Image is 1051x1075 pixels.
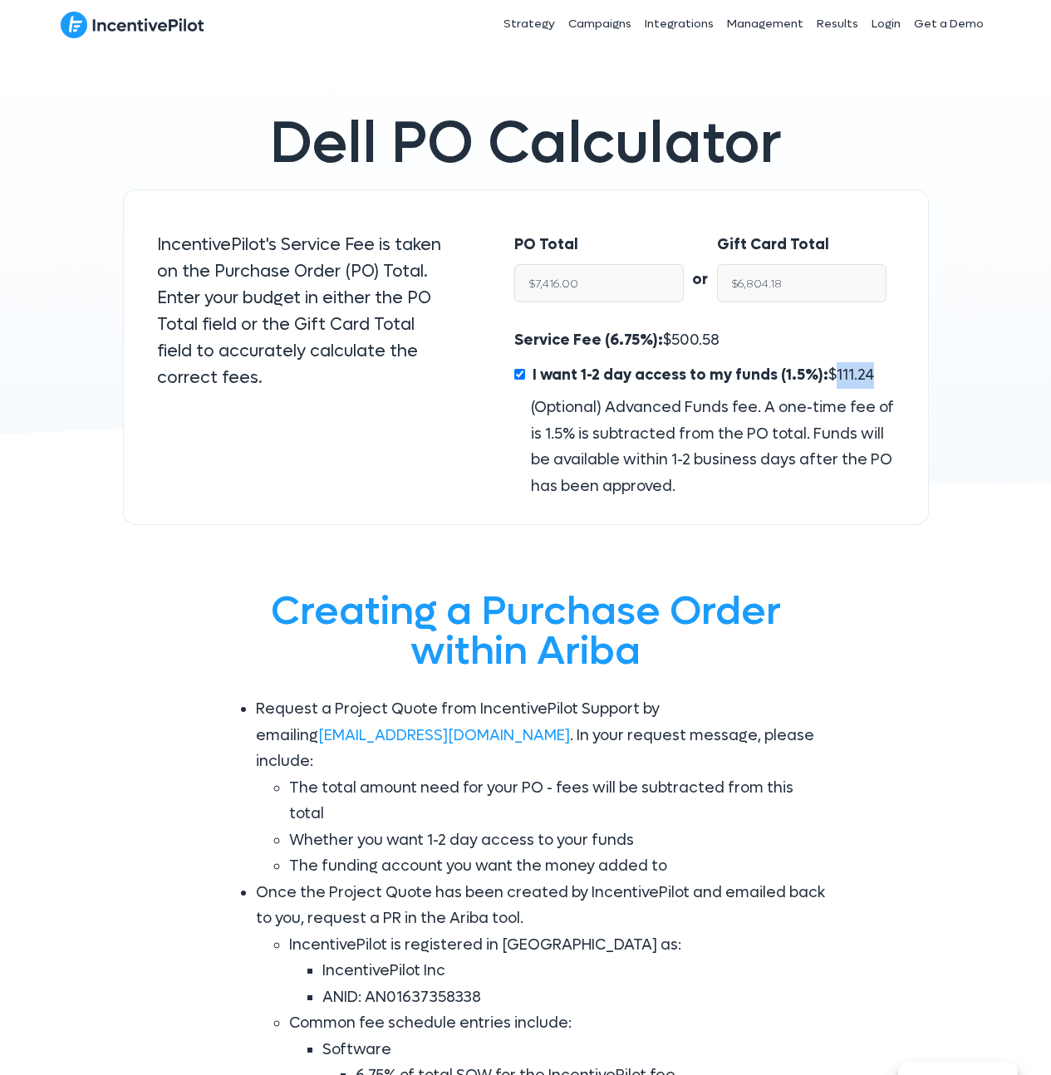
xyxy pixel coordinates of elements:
[514,369,525,380] input: I want 1-2 day access to my funds (1.5%):$111.24
[638,3,720,45] a: Integrations
[270,106,782,181] span: Dell PO Calculator
[514,232,578,258] label: PO Total
[289,853,829,880] li: The funding account you want the money added to
[720,3,810,45] a: Management
[322,984,829,1011] li: ANID: AN01637358338
[533,366,828,385] span: I want 1-2 day access to my funds (1.5%):
[514,331,663,350] span: Service Fee (6.75%):
[271,585,781,677] span: Creating a Purchase Order within Ariba
[671,331,719,350] span: 500.58
[717,232,829,258] label: Gift Card Total
[157,232,449,391] p: IncentivePilot's Service Fee is taken on the Purchase Order (PO) Total. Enter your budget in eith...
[256,696,829,880] li: Request a Project Quote from IncentivePilot Support by emailing . In your request message, please...
[684,232,717,293] div: or
[528,366,874,385] span: $
[514,327,894,499] div: $
[810,3,865,45] a: Results
[322,958,829,984] li: IncentivePilot Inc
[907,3,990,45] a: Get a Demo
[61,11,204,39] img: IncentivePilot
[383,3,991,45] nav: Header Menu
[514,395,894,499] div: (Optional) Advanced Funds fee. A one-time fee of is 1.5% is subtracted from the PO total. Funds w...
[562,3,638,45] a: Campaigns
[289,775,829,827] li: The total amount need for your PO - fees will be subtracted from this total
[837,366,874,385] span: 111.24
[318,726,570,745] a: [EMAIL_ADDRESS][DOMAIN_NAME]
[497,3,562,45] a: Strategy
[289,827,829,854] li: Whether you want 1-2 day access to your funds
[289,932,829,1011] li: IncentivePilot is registered in [GEOGRAPHIC_DATA] as:
[865,3,907,45] a: Login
